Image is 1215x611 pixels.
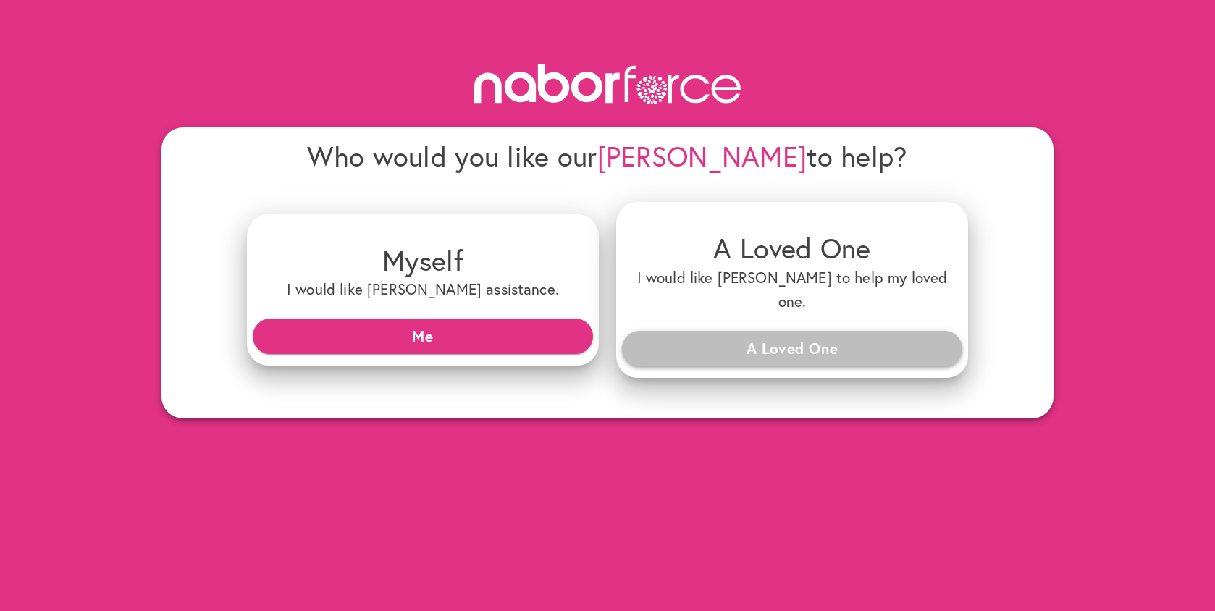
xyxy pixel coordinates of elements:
span: [PERSON_NAME] [597,138,807,174]
h6: I would like [PERSON_NAME] to help my loved one. [628,266,957,314]
h4: Who would you like our to help? [247,139,968,173]
h4: Myself [258,243,587,277]
span: Me [264,323,581,349]
h6: I would like [PERSON_NAME] assistance. [258,277,587,301]
button: A Loved One [622,331,962,366]
button: Me [253,319,593,353]
h4: A Loved One [628,231,957,265]
span: A Loved One [634,335,951,361]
